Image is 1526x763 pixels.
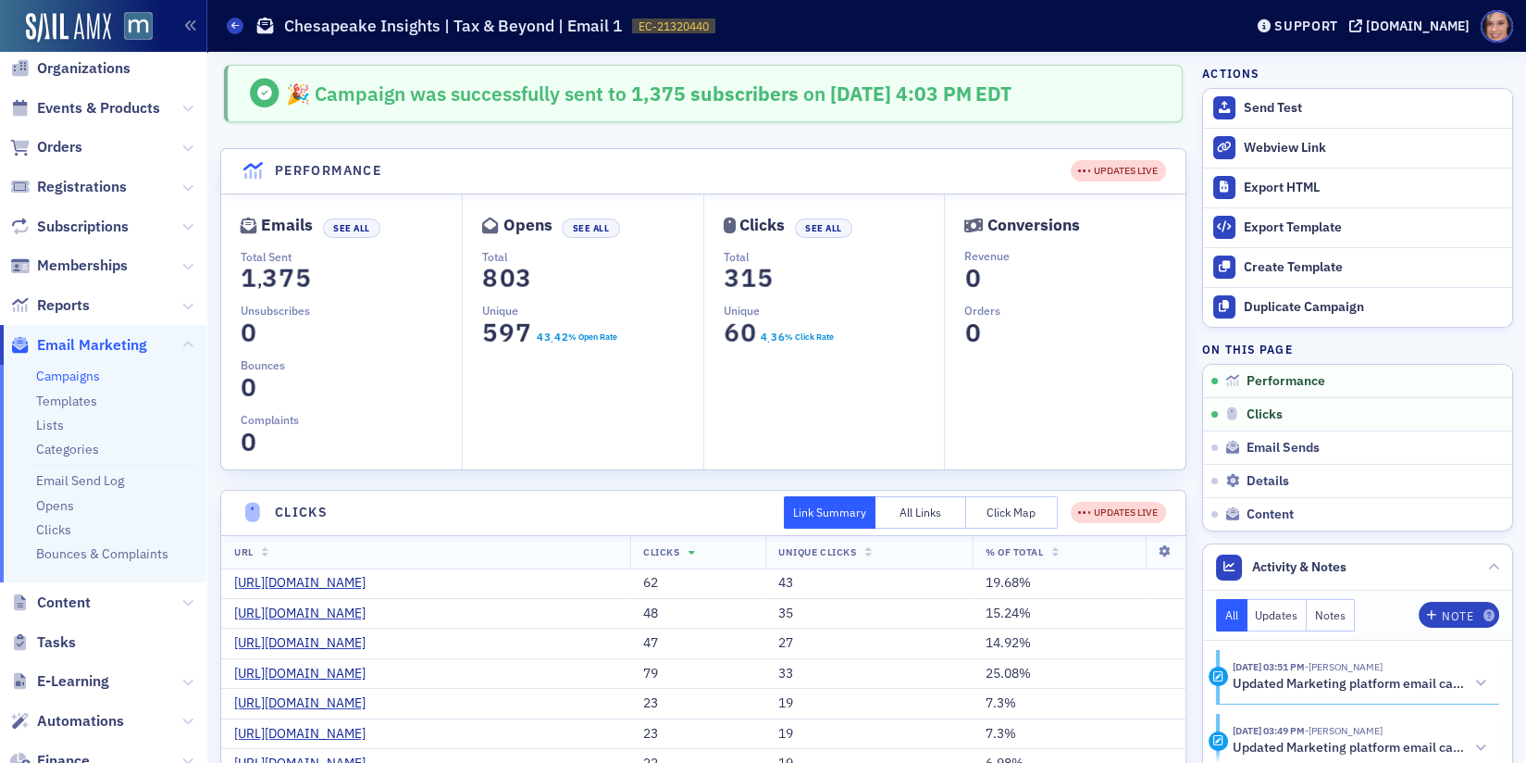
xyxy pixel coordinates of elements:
[495,262,520,294] span: 0
[10,217,129,237] a: Subscriptions
[752,262,777,294] span: 5
[241,432,257,453] section: 0
[785,331,834,344] div: % Click Rate
[1233,724,1305,737] time: 9/24/2025 03:49 PM
[26,13,111,43] a: SailAMX
[1244,259,1503,276] div: Create Template
[10,671,109,692] a: E-Learning
[275,161,381,181] h4: Performance
[10,256,128,276] a: Memberships
[767,333,770,346] span: .
[1244,219,1503,236] div: Export Template
[10,593,91,613] a: Content
[10,632,76,653] a: Tasks
[37,711,124,732] span: Automations
[236,262,261,294] span: 1
[986,545,1043,558] span: % Of Total
[37,335,147,356] span: Email Marketing
[1203,168,1512,207] a: Export HTML
[987,220,1080,231] div: Conversions
[964,322,981,344] section: 0
[234,545,254,558] span: URL
[1442,611,1473,621] div: Note
[986,695,1172,712] div: 7.3%
[739,220,785,231] div: Clicks
[37,295,90,316] span: Reports
[759,329,768,345] span: 4
[1071,160,1166,181] div: UPDATES LIVE
[10,177,127,197] a: Registrations
[1305,660,1383,673] span: Katie Foo
[778,545,856,558] span: Unique Clicks
[551,333,553,346] span: .
[778,726,960,743] div: 19
[778,695,960,712] div: 19
[284,15,623,37] h1: Chesapeake Insights | Tax & Beyond | Email 1
[36,441,99,457] a: Categories
[964,302,1185,319] p: Orders
[36,368,100,384] a: Campaigns
[1252,557,1346,577] span: Activity & Notes
[724,248,944,265] p: Total
[10,98,160,119] a: Events & Products
[568,331,617,344] div: % Open Rate
[37,177,127,197] span: Registrations
[724,302,944,319] p: Unique
[274,262,299,294] span: 7
[1233,739,1486,758] button: Updated Marketing platform email campaign: Chesapeake Insights | Tax & Beyond | Email 1
[643,666,752,682] div: 79
[323,219,380,238] button: See All
[482,302,702,319] p: Unique
[960,262,985,294] span: 0
[1203,207,1512,247] a: Export Template
[643,575,752,592] div: 62
[736,262,761,294] span: 1
[1203,287,1512,327] button: Duplicate Campaign
[964,268,981,289] section: 0
[241,302,462,319] p: Unsubscribes
[1349,19,1476,32] button: [DOMAIN_NAME]
[986,635,1172,652] div: 14.92%
[1247,473,1289,490] span: Details
[1305,724,1383,737] span: Katie Foo
[1366,18,1470,34] div: [DOMAIN_NAME]
[482,322,532,344] section: 597
[1244,140,1503,156] div: Webview Link
[1233,740,1469,757] h5: Updated Marketing platform email campaign: Chesapeake Insights | Tax & Beyond | Email 1
[776,329,786,345] span: 6
[562,219,619,238] button: See All
[1203,128,1512,168] a: Webview Link
[234,695,379,712] a: [URL][DOMAIN_NAME]
[36,417,64,433] a: Lists
[37,217,129,237] span: Subscriptions
[784,496,875,529] button: Link Summary
[234,606,379,622] a: [URL][DOMAIN_NAME]
[478,317,503,349] span: 5
[778,606,960,622] div: 35
[241,356,462,373] p: Bounces
[236,426,261,458] span: 0
[760,331,785,344] section: 4.36
[896,81,972,106] span: 4:03 PM
[37,671,109,692] span: E-Learning
[643,726,752,743] div: 23
[1247,599,1308,632] button: Updates
[482,248,702,265] p: Total
[724,322,757,344] section: 60
[643,606,752,622] div: 48
[241,248,462,265] p: Total Sent
[986,606,1172,622] div: 15.24%
[1203,247,1512,287] a: Create Template
[830,81,896,106] span: [DATE]
[241,411,462,428] p: Complaints
[639,19,709,34] span: EC-21320440
[778,575,960,592] div: 43
[10,335,147,356] a: Email Marketing
[986,666,1172,682] div: 25.08%
[495,317,520,349] span: 9
[37,593,91,613] span: Content
[972,81,1011,106] span: EDT
[1078,506,1158,520] div: UPDATES LIVE
[986,575,1172,592] div: 19.68%
[241,377,257,398] section: 0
